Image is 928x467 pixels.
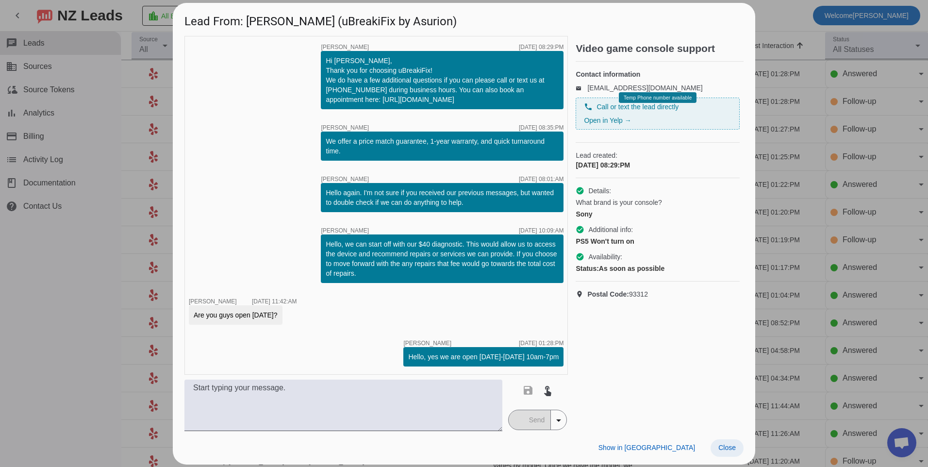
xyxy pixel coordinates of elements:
[576,236,740,246] div: PS5 Won't turn on
[576,265,598,272] strong: Status:
[576,69,740,79] h4: Contact information
[718,444,736,451] span: Close
[542,384,553,396] mat-icon: touch_app
[173,3,755,35] h1: Lead From: [PERSON_NAME] (uBreakiFix by Asurion)
[624,95,692,100] span: Temp Phone number available
[576,252,584,261] mat-icon: check_circle
[588,252,622,262] span: Availability:
[408,352,559,362] div: Hello, yes we are open [DATE]-[DATE] 10am-7pm
[553,415,564,426] mat-icon: arrow_drop_down
[576,150,740,160] span: Lead created:
[321,44,369,50] span: [PERSON_NAME]
[591,439,703,457] button: Show in [GEOGRAPHIC_DATA]
[194,310,278,320] div: Are you guys open [DATE]?
[403,340,451,346] span: [PERSON_NAME]
[321,228,369,233] span: [PERSON_NAME]
[584,102,593,111] mat-icon: phone
[576,290,587,298] mat-icon: location_on
[326,188,559,207] div: Hello again. I'm not sure if you received our previous messages, but wanted to double check if we...
[584,117,631,124] a: Open in Yelp →
[576,186,584,195] mat-icon: check_circle
[587,290,629,298] strong: Postal Code:
[576,198,662,207] span: What brand is your console?
[597,102,679,112] span: Call or text the lead directly
[321,176,369,182] span: [PERSON_NAME]
[576,160,740,170] div: [DATE] 08:29:PM
[326,56,559,104] div: Hi [PERSON_NAME], Thank you for choosing uBreakiFix! We do have a few additional questions if you...
[576,225,584,234] mat-icon: check_circle
[587,84,702,92] a: [EMAIL_ADDRESS][DOMAIN_NAME]
[252,299,297,304] div: [DATE] 11:42:AM
[587,289,648,299] span: 93312
[588,225,633,234] span: Additional info:
[326,136,559,156] div: We offer a price match guarantee, 1-year warranty, and quick turnaround time.​
[598,444,695,451] span: Show in [GEOGRAPHIC_DATA]
[588,186,611,196] span: Details:
[189,298,237,305] span: [PERSON_NAME]
[711,439,744,457] button: Close
[576,209,740,219] div: Sony
[519,125,563,131] div: [DATE] 08:35:PM
[576,264,740,273] div: As soon as possible
[326,239,559,278] div: Hello, we can start off with our $40 diagnostic. This would allow us to access the device and rec...
[519,176,563,182] div: [DATE] 08:01:AM
[519,44,563,50] div: [DATE] 08:29:PM
[519,340,563,346] div: [DATE] 01:28:PM
[576,85,587,90] mat-icon: email
[321,125,369,131] span: [PERSON_NAME]
[576,44,744,53] h2: Video game console support
[519,228,563,233] div: [DATE] 10:09:AM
